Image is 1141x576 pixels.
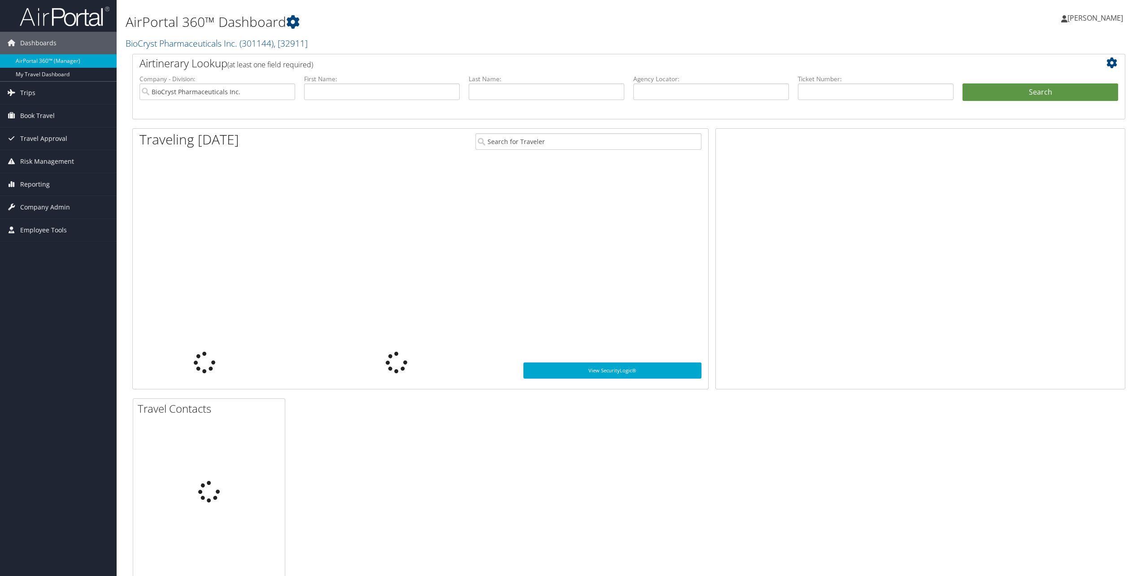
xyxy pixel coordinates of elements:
label: Agency Locator: [633,74,789,83]
span: Travel Approval [20,127,67,150]
h2: Airtinerary Lookup [139,56,1036,71]
a: [PERSON_NAME] [1061,4,1132,31]
label: First Name: [304,74,460,83]
a: BioCryst Pharmaceuticals Inc. [126,37,308,49]
span: ( 301144 ) [240,37,274,49]
span: Dashboards [20,32,57,54]
h1: AirPortal 360™ Dashboard [126,13,797,31]
button: Search [962,83,1118,101]
h1: Traveling [DATE] [139,130,239,149]
label: Ticket Number: [798,74,954,83]
span: (at least one field required) [227,60,313,70]
span: Employee Tools [20,219,67,241]
input: Search for Traveler [475,133,702,150]
span: Company Admin [20,196,70,218]
label: Last Name: [469,74,624,83]
span: [PERSON_NAME] [1067,13,1123,23]
span: , [ 32911 ] [274,37,308,49]
img: airportal-logo.png [20,6,109,27]
label: Company - Division: [139,74,295,83]
span: Reporting [20,173,50,196]
h2: Travel Contacts [138,401,285,416]
span: Book Travel [20,105,55,127]
span: Risk Management [20,150,74,173]
span: Trips [20,82,35,104]
a: View SecurityLogic® [523,362,702,379]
